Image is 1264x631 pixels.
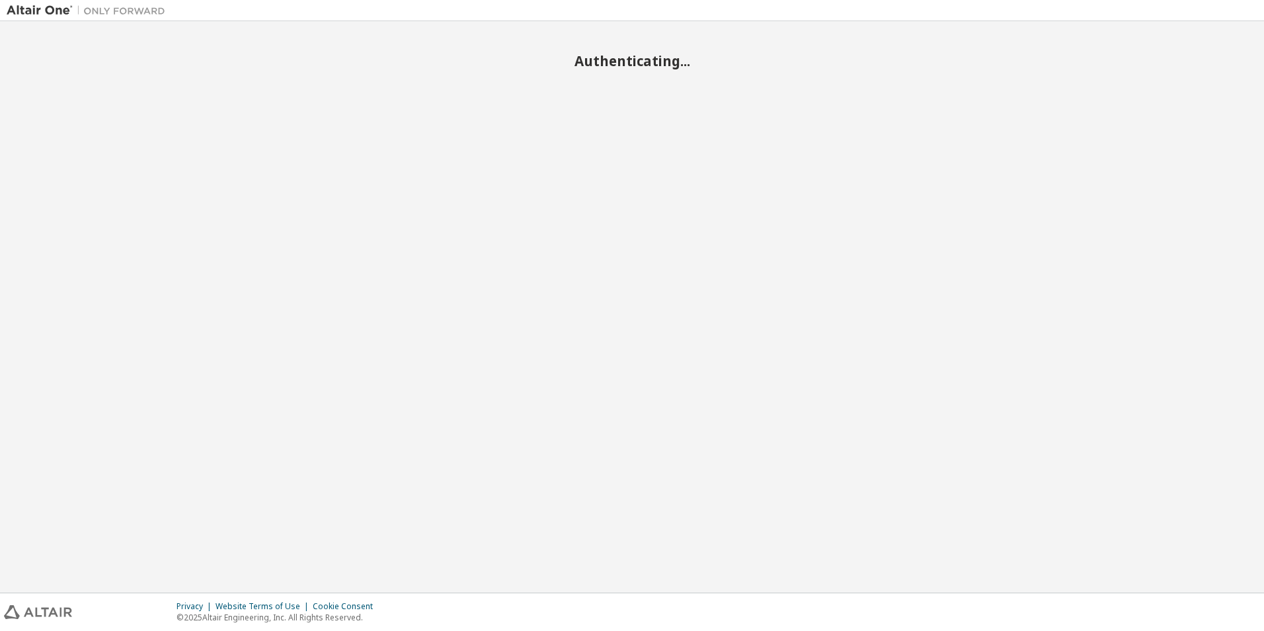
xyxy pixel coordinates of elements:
p: © 2025 Altair Engineering, Inc. All Rights Reserved. [177,612,381,623]
h2: Authenticating... [7,52,1257,69]
div: Website Terms of Use [216,601,313,612]
img: altair_logo.svg [4,605,72,619]
div: Privacy [177,601,216,612]
div: Cookie Consent [313,601,381,612]
img: Altair One [7,4,172,17]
